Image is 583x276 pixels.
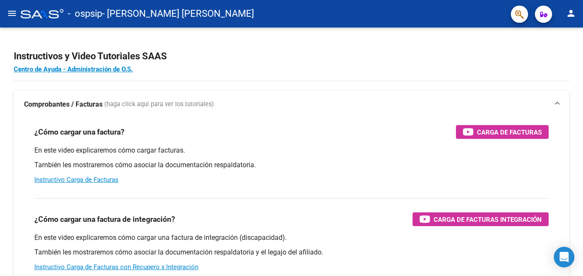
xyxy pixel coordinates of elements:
h3: ¿Cómo cargar una factura? [34,126,124,138]
mat-icon: menu [7,8,17,18]
strong: Comprobantes / Facturas [24,100,103,109]
p: También les mostraremos cómo asociar la documentación respaldatoria. [34,160,549,170]
a: Centro de Ayuda - Administración de O.S. [14,65,133,73]
span: Carga de Facturas [477,127,542,138]
span: - [PERSON_NAME] [PERSON_NAME] [102,4,254,23]
h2: Instructivos y Video Tutoriales SAAS [14,48,569,64]
p: También les mostraremos cómo asociar la documentación respaldatoria y el legajo del afiliado. [34,248,549,257]
span: Carga de Facturas Integración [434,214,542,225]
button: Carga de Facturas Integración [413,212,549,226]
mat-expansion-panel-header: Comprobantes / Facturas (haga click aquí para ver los tutoriales) [14,91,569,118]
span: - ospsip [68,4,102,23]
mat-icon: person [566,8,576,18]
div: Open Intercom Messenger [554,247,574,267]
p: En este video explicaremos cómo cargar facturas. [34,146,549,155]
p: En este video explicaremos cómo cargar una factura de integración (discapacidad). [34,233,549,242]
a: Instructivo Carga de Facturas [34,176,118,184]
a: Instructivo Carga de Facturas con Recupero x Integración [34,263,198,271]
h3: ¿Cómo cargar una factura de integración? [34,213,175,225]
span: (haga click aquí para ver los tutoriales) [104,100,214,109]
button: Carga de Facturas [456,125,549,139]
